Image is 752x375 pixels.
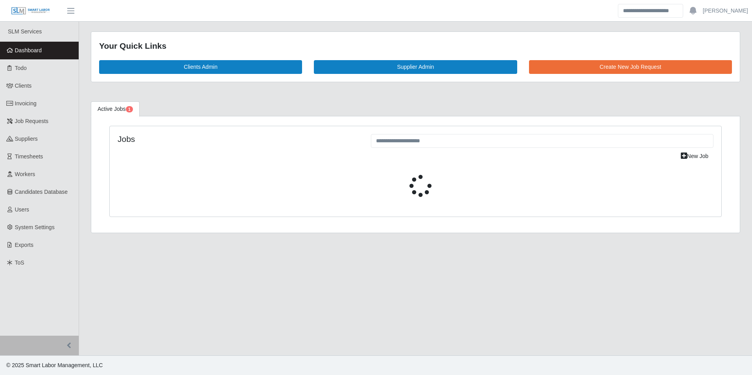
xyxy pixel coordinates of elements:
span: © 2025 Smart Labor Management, LLC [6,362,103,368]
span: Job Requests [15,118,49,124]
span: SLM Services [8,28,42,35]
a: Active Jobs [91,101,140,117]
span: Pending Jobs [126,106,133,112]
span: Exports [15,242,33,248]
span: Dashboard [15,47,42,53]
img: SLM Logo [11,7,50,15]
span: Clients [15,83,32,89]
a: Clients Admin [99,60,302,74]
a: Supplier Admin [314,60,517,74]
span: Suppliers [15,136,38,142]
div: Your Quick Links [99,40,732,52]
span: Todo [15,65,27,71]
span: System Settings [15,224,55,230]
span: Candidates Database [15,189,68,195]
a: [PERSON_NAME] [703,7,748,15]
input: Search [618,4,683,18]
span: Invoicing [15,100,37,107]
span: Workers [15,171,35,177]
a: New Job [676,149,713,163]
h4: Jobs [118,134,359,144]
span: Timesheets [15,153,43,160]
span: ToS [15,259,24,266]
span: Users [15,206,29,213]
a: Create New Job Request [529,60,732,74]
